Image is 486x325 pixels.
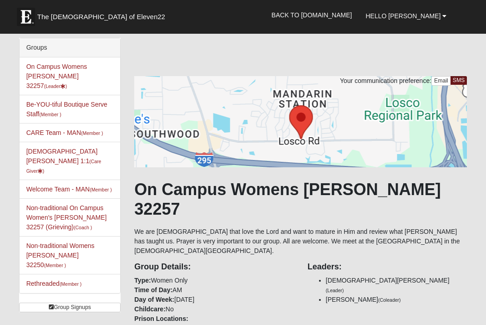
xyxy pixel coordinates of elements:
a: Non-traditional Womens [PERSON_NAME] 32250(Member ) [26,242,95,268]
li: [PERSON_NAME] [326,295,467,304]
h1: On Campus Womens [PERSON_NAME] 32257 [134,180,467,219]
a: CARE Team - MAN(Member ) [26,129,103,136]
small: (Member ) [81,130,103,136]
h4: Leaders: [308,262,467,272]
strong: Time of Day: [134,286,172,294]
span: Your communication preference: [340,77,431,84]
span: The [DEMOGRAPHIC_DATA] of Eleven22 [37,12,165,21]
a: Be-YOU-tiful Boutique Serve Staff(Member ) [26,101,107,118]
li: [DEMOGRAPHIC_DATA][PERSON_NAME] [326,276,467,295]
a: On Campus Womens [PERSON_NAME] 32257(Leader) [26,63,87,89]
h4: Group Details: [134,262,294,272]
small: (Member ) [60,281,81,287]
small: (Coleader) [378,297,401,303]
small: (Member ) [44,263,66,268]
small: (Member ) [39,112,61,117]
a: Back to [DOMAIN_NAME] [265,4,359,26]
span: Hello [PERSON_NAME] [365,12,440,20]
a: Hello [PERSON_NAME] [359,5,453,27]
small: (Leader) [326,288,344,293]
a: [DEMOGRAPHIC_DATA][PERSON_NAME] 1:1(Care Giver) [26,148,101,174]
small: (Leader ) [44,83,67,89]
a: Rethreaded(Member ) [26,280,82,287]
strong: Day of Week: [134,296,174,303]
div: Groups [20,38,121,57]
strong: Type: [134,277,151,284]
img: Eleven22 logo [17,8,35,26]
small: (Member ) [90,187,111,192]
a: SMS [451,76,467,85]
a: Welcome Team - MAN(Member ) [26,186,112,193]
strong: Childcare: [134,305,165,313]
a: Non-traditional On Campus Women's [PERSON_NAME] 32257 (Grieving)(Coach ) [26,204,107,231]
small: (Coach ) [74,225,92,230]
a: Email [431,76,451,86]
a: The [DEMOGRAPHIC_DATA] of Eleven22 [12,3,194,26]
a: Group Signups [19,303,121,312]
